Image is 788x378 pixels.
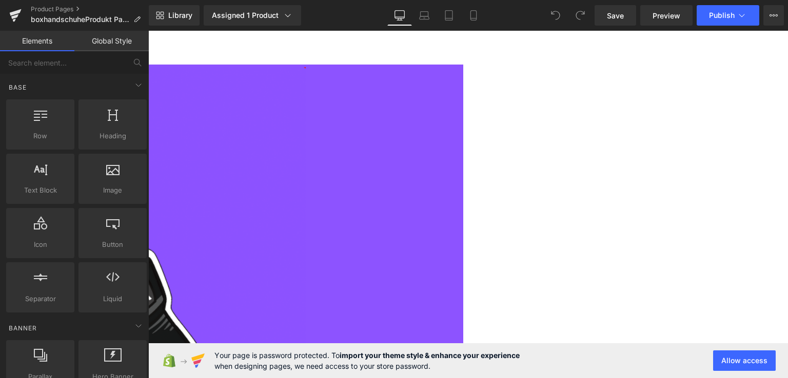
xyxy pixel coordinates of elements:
span: Text Block [9,185,71,196]
a: Desktop [387,5,412,26]
button: Redo [570,5,590,26]
span: Button [82,239,144,250]
span: boxhandschuheProdukt Page [31,15,129,24]
div: Assigned 1 Product [212,10,293,20]
span: Base [8,82,28,92]
span: Banner [8,323,38,333]
a: Mobile [461,5,486,26]
button: Allow access [713,350,776,371]
button: More [763,5,784,26]
a: Global Style [74,31,149,51]
span: Library [168,11,192,20]
a: Tablet [437,5,461,26]
span: Heading [82,131,144,141]
a: New Library [149,5,200,26]
span: Liquid [82,293,144,304]
a: Product Pages [31,5,149,13]
span: Preview [653,10,680,21]
button: Undo [545,5,566,26]
span: Separator [9,293,71,304]
span: Save [607,10,624,21]
span: Image [82,185,144,196]
span: Row [9,131,71,141]
strong: import your theme style & enhance your experience [340,351,520,360]
span: Your page is password protected. To when designing pages, we need access to your store password. [214,350,520,371]
a: Preview [640,5,693,26]
span: Publish [709,11,735,19]
span: Icon [9,239,71,250]
button: Publish [697,5,759,26]
a: Laptop [412,5,437,26]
